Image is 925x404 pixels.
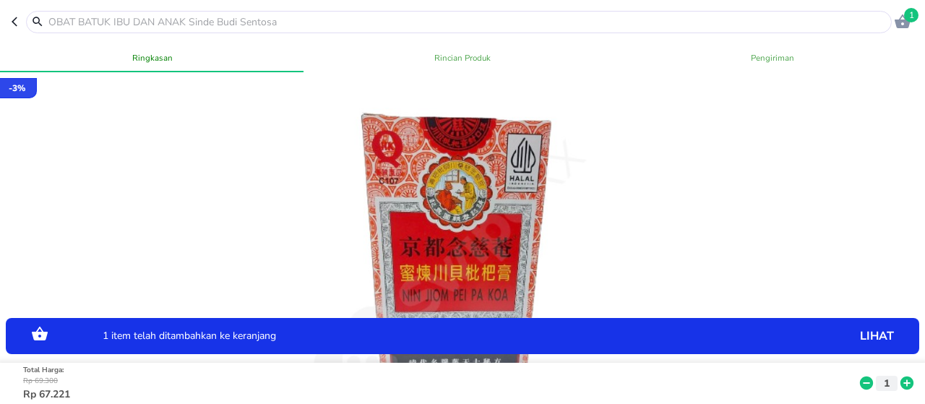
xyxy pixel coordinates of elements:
[103,332,750,342] p: 1 item telah ditambahkan ke keranjang
[627,51,919,65] span: Pengiriman
[9,82,25,95] p: - 3 %
[23,365,857,376] p: Total Harga :
[6,51,298,65] span: Ringkasan
[47,14,888,30] input: OBAT BATUK IBU DAN ANAK Sinde Budi Sentosa
[892,11,913,33] button: 1
[876,376,898,391] button: 1
[23,387,857,402] p: Rp 67.221
[880,376,893,391] p: 1
[316,51,608,65] span: Rincian Produk
[23,376,857,387] p: Rp 69.300
[904,8,918,22] span: 1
